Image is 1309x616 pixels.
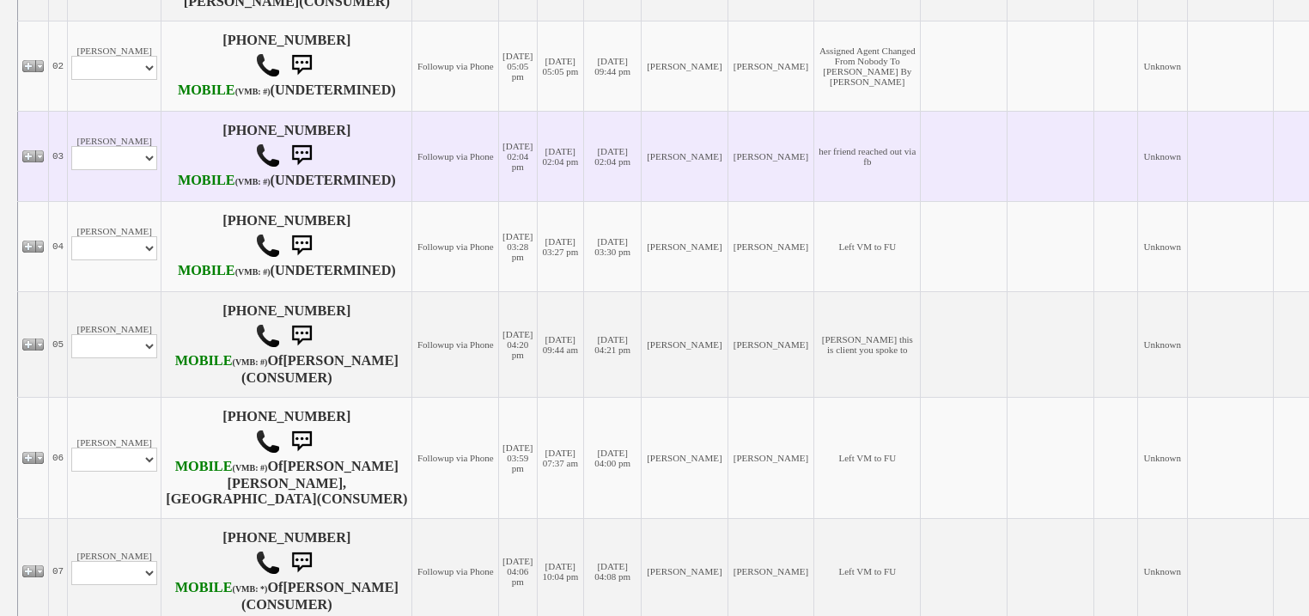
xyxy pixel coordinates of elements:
td: Followup via Phone [412,112,499,202]
td: Left VM to FU [814,398,921,519]
h4: [PHONE_NUMBER] Of (CONSUMER) [165,303,408,386]
td: [PERSON_NAME] [68,398,161,519]
td: [PERSON_NAME] [642,202,728,292]
td: Left VM to FU [814,202,921,292]
b: [PERSON_NAME] [283,353,399,369]
font: (VMB: *) [233,584,268,594]
img: sms.png [284,48,319,82]
td: [DATE] 03:27 pm [537,202,584,292]
font: (VMB: #) [233,463,268,473]
td: 03 [49,112,68,202]
img: call.png [255,143,281,168]
td: her friend reached out via fb [814,112,921,202]
td: [PERSON_NAME] [728,112,814,202]
td: [PERSON_NAME] this is client you spoke to [814,292,921,398]
td: [PERSON_NAME] [642,21,728,112]
td: Unknown [1137,292,1187,398]
td: [PERSON_NAME] [68,21,161,112]
td: [DATE] 02:04 pm [584,112,642,202]
td: [PERSON_NAME] [728,292,814,398]
td: Unknown [1137,112,1187,202]
font: (VMB: #) [235,87,271,96]
font: (VMB: #) [235,177,271,186]
td: [PERSON_NAME] [728,398,814,519]
td: [DATE] 09:44 am [537,292,584,398]
b: T-Mobile USA, Inc. [178,82,271,98]
td: Followup via Phone [412,398,499,519]
h4: [PHONE_NUMBER] (UNDETERMINED) [165,123,408,190]
img: call.png [255,323,281,349]
img: sms.png [284,138,319,173]
h4: [PHONE_NUMBER] (UNDETERMINED) [165,33,408,100]
img: sms.png [284,319,319,353]
font: MOBILE [175,459,233,474]
td: [DATE] 02:04 pm [537,112,584,202]
h4: [PHONE_NUMBER] Of (CONSUMER) [165,530,408,613]
td: [DATE] 05:05 pm [499,21,537,112]
td: [DATE] 03:28 pm [499,202,537,292]
td: Assigned Agent Changed From Nobody To [PERSON_NAME] By [PERSON_NAME] [814,21,921,112]
td: Followup via Phone [412,202,499,292]
td: [DATE] 04:21 pm [584,292,642,398]
td: Followup via Phone [412,292,499,398]
td: [PERSON_NAME] [642,292,728,398]
td: [DATE] 03:30 pm [584,202,642,292]
font: MOBILE [178,263,235,278]
font: MOBILE [178,173,235,188]
img: call.png [255,429,281,454]
font: MOBILE [178,82,235,98]
td: [DATE] 04:00 pm [584,398,642,519]
td: [DATE] 05:05 pm [537,21,584,112]
td: [PERSON_NAME] [68,202,161,292]
font: MOBILE [175,353,233,369]
td: Unknown [1137,21,1187,112]
td: 02 [49,21,68,112]
td: [DATE] 09:44 pm [584,21,642,112]
td: [PERSON_NAME] [68,112,161,202]
td: 04 [49,202,68,292]
td: [PERSON_NAME] [642,112,728,202]
td: [DATE] 04:20 pm [499,292,537,398]
b: T-Mobile USA, Inc. [175,459,268,474]
h4: [PHONE_NUMBER] (UNDETERMINED) [165,213,408,280]
td: [PERSON_NAME] [68,292,161,398]
b: T-Mobile USA, Inc. [175,353,268,369]
b: Verizon Wireless [175,580,268,595]
td: Unknown [1137,202,1187,292]
b: T-Mobile USA, Inc. [178,263,271,278]
img: sms.png [284,229,319,263]
img: call.png [255,233,281,259]
td: [PERSON_NAME] [728,202,814,292]
img: sms.png [284,546,319,580]
font: (VMB: #) [233,357,268,367]
h4: [PHONE_NUMBER] Of (CONSUMER) [165,409,408,507]
font: MOBILE [175,580,233,595]
td: [PERSON_NAME] [642,398,728,519]
td: [PERSON_NAME] [728,21,814,112]
td: Followup via Phone [412,21,499,112]
b: [PERSON_NAME] [283,580,399,595]
b: [PERSON_NAME] [PERSON_NAME],[GEOGRAPHIC_DATA] [166,459,399,507]
img: call.png [255,550,281,576]
td: 05 [49,292,68,398]
td: Unknown [1137,398,1187,519]
td: [DATE] 03:59 pm [499,398,537,519]
img: call.png [255,52,281,78]
font: (VMB: #) [235,267,271,277]
b: AT&T Wireless [178,173,271,188]
img: sms.png [284,424,319,459]
td: [DATE] 02:04 pm [499,112,537,202]
td: 06 [49,398,68,519]
td: [DATE] 07:37 am [537,398,584,519]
